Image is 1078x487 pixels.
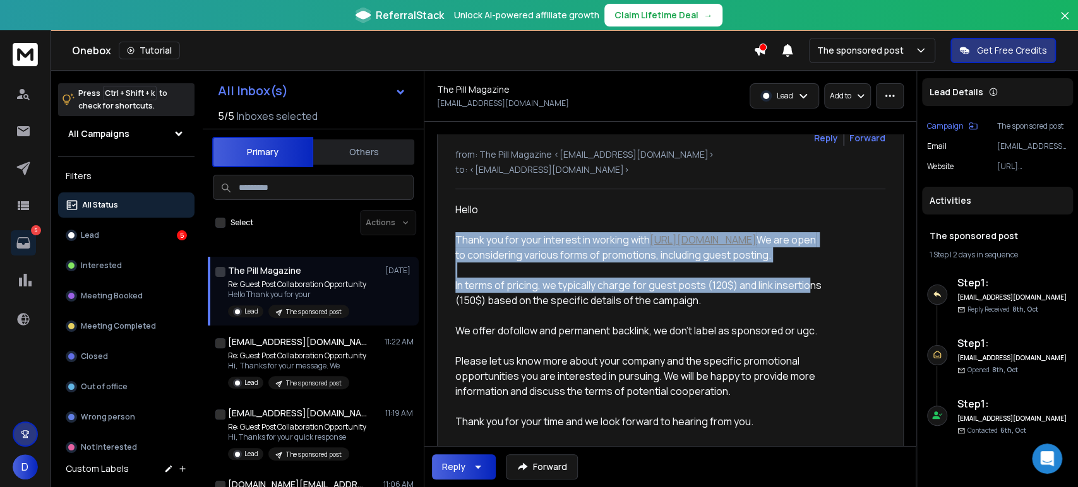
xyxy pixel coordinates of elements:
[957,414,1068,423] h6: [EMAIL_ADDRESS][DOMAIN_NAME]
[286,378,342,388] p: The sponsored post
[930,250,1065,260] div: |
[10,251,243,280] div: Raj says…
[228,407,367,420] h1: [EMAIL_ADDRESS][DOMAIN_NAME]
[977,44,1047,57] p: Get Free Credits
[432,454,496,479] button: Reply
[228,432,366,442] p: Hi, Thanks for your quick response
[817,44,909,57] p: The sponsored post
[81,261,122,271] p: Interested
[222,5,244,28] div: Close
[181,151,243,179] div: pls check
[58,314,195,339] button: Meeting Completed
[930,249,949,260] span: 1 Step
[228,422,366,432] p: Re: Guest Post Collaboration Opportunity
[228,264,301,277] h1: The Pill Magazine
[81,382,128,392] p: Out of office
[997,141,1068,151] p: [EMAIL_ADDRESS][DOMAIN_NAME]
[124,122,243,150] div: [URL][DOMAIN_NAME]
[81,351,108,361] p: Closed
[20,390,30,400] button: Upload attachment
[455,148,885,161] p: from: The Pill Magazine <[EMAIL_ADDRESS][DOMAIN_NAME]>
[58,167,195,185] h3: Filters
[927,121,964,131] p: Campaign
[967,365,1018,375] p: Opened
[31,225,41,235] p: 5
[927,121,978,131] button: Campaign
[54,255,125,264] b: [PERSON_NAME]
[997,121,1068,131] p: The sponsored post
[217,385,237,405] button: Send a message…
[1032,443,1062,474] iframe: Intercom live chat
[36,7,56,27] img: Profile image for Box
[13,454,38,479] button: D
[455,163,885,176] p: to: <[EMAIL_ADDRESS][DOMAIN_NAME]>
[66,462,129,475] h3: Custom Labels
[454,9,599,21] p: Unlock AI-powered affiliate growth
[103,86,157,100] span: Ctrl + Shift + k
[20,80,197,105] div: We really appreciate your understanding.
[81,442,137,452] p: Not Interested
[228,290,366,300] p: Hello Thank you for your
[455,323,824,338] div: We offer dofollow and permanent backlink, we don’t label as sponsored or ugc.
[286,307,342,317] p: The sponsored post
[58,435,195,460] button: Not Interested
[177,230,187,240] div: 5
[228,351,366,361] p: Re: Guest Post Collaboration Opportunity
[58,283,195,308] button: Meeting Booked
[228,279,366,290] p: Re: Guest Post Collaboration Opportunity
[455,202,824,217] div: Hello
[442,461,465,473] div: Reply
[455,353,824,399] div: Please let us know more about your company and the specific promotional opportunities you are int...
[967,426,1026,435] p: Contacted
[927,141,947,151] p: Email
[11,230,36,255] a: 5
[58,223,195,248] button: Lead5
[58,121,195,146] button: All Campaigns
[777,91,793,101] p: Lead
[927,161,954,172] p: website
[10,280,207,382] div: Hey [PERSON_NAME],Thanks for your patience, the issue has now been fixed. You should no longer se...
[134,131,232,141] a: [URL][DOMAIN_NAME]
[244,378,258,387] p: Lead
[385,408,414,418] p: 11:19 AM
[437,98,569,109] p: [EMAIL_ADDRESS][DOMAIN_NAME]
[849,132,885,144] div: Forward
[228,361,366,371] p: Hi, Thanks for your message. We
[237,109,318,124] h3: Inboxes selected
[11,363,242,385] textarea: Message…
[81,412,135,422] p: Wrong person
[1000,426,1026,435] span: 6th, Oct
[58,374,195,399] button: Out of office
[72,42,753,59] div: Onebox
[957,336,1068,351] h6: Step 1 :
[704,9,712,21] span: →
[231,218,253,228] label: Select
[10,151,243,189] div: DESTRY says…
[40,390,50,400] button: Emoji picker
[58,192,195,218] button: All Status
[830,91,851,101] p: Add to
[313,138,414,166] button: Others
[78,87,167,112] p: Press to check for shortcuts.
[20,307,197,356] div: Thanks for your patience, the issue has now been fixed. You should no longer see that server erro...
[58,404,195,430] button: Wrong person
[58,253,195,278] button: Interested
[385,337,414,347] p: 11:22 AM
[244,449,258,459] p: Lead
[957,275,1068,290] h6: Step 1 :
[455,278,824,308] div: In terms of pricing, we typically charge for guest posts (120$) and link insertions (150$) based ...
[957,396,1068,411] h6: Step 1 :
[376,8,444,23] span: ReferralStack
[953,249,1018,260] span: 2 days in sequence
[212,137,313,167] button: Primary
[455,232,824,262] div: Thank you for your interest in working with We are open to considering various forms of promotion...
[20,197,197,234] div: Hey there, thanks for sharing this. Let me share this with my team and get back to you.
[244,307,258,316] p: Lead
[198,5,222,29] button: Home
[930,86,983,98] p: Lead Details
[58,344,195,369] button: Closed
[20,288,197,300] div: Hey [PERSON_NAME],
